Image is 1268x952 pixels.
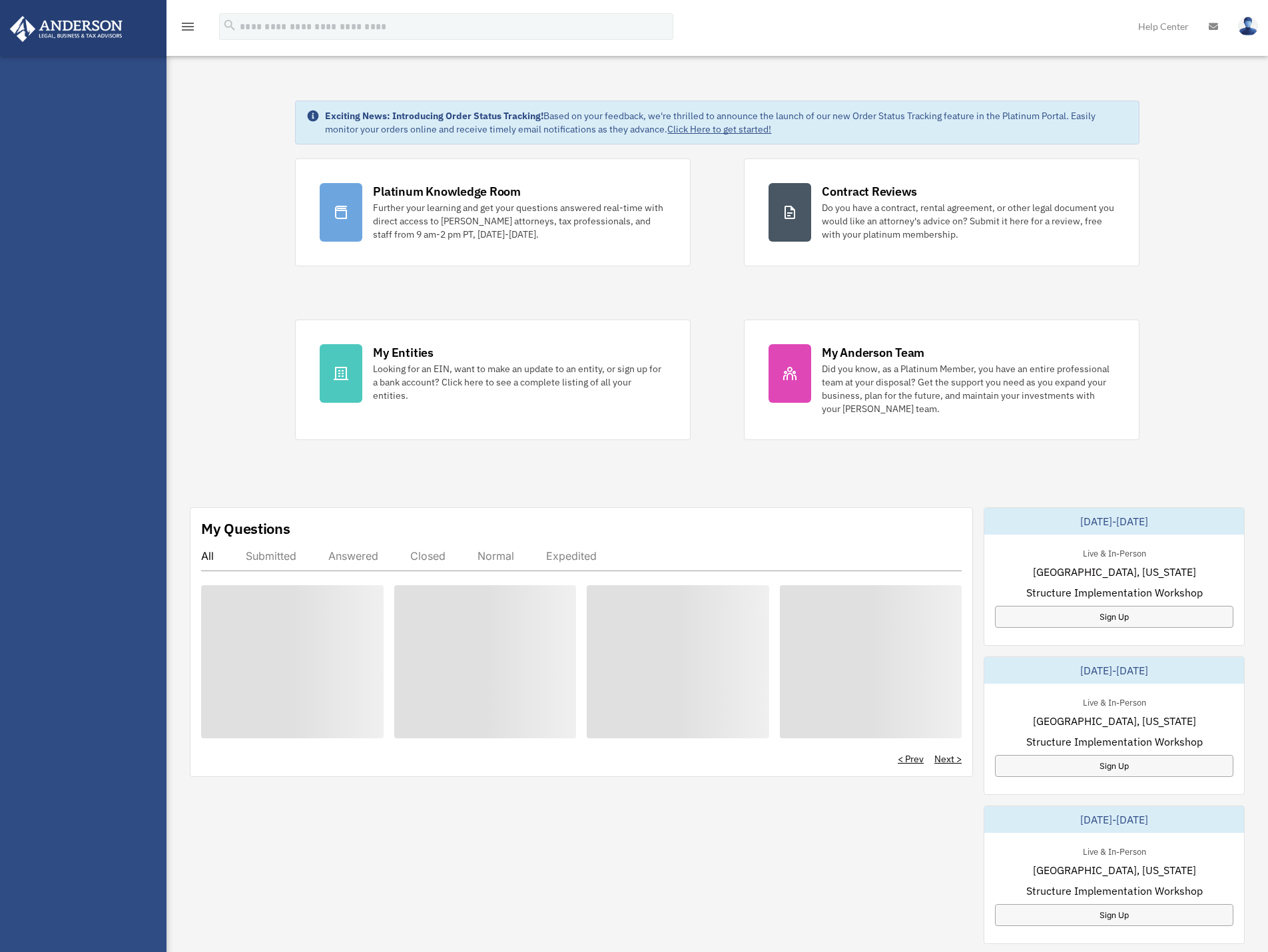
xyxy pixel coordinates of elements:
div: Submitted [246,549,296,563]
div: My Questions [201,519,290,539]
div: My Entities [373,344,433,361]
div: Answered [328,549,378,563]
span: Structure Implementation Workshop [1026,585,1203,600]
div: Contract Reviews [822,183,917,200]
img: Anderson Advisors Platinum Portal [6,16,127,42]
div: [DATE]-[DATE] [984,806,1244,833]
a: Sign Up [995,904,1233,926]
span: Structure Implementation Workshop [1026,734,1203,750]
strong: Exciting News: Introducing Order Status Tracking! [325,110,543,122]
a: Next > [934,752,962,766]
div: Live & In-Person [1072,545,1157,559]
div: Looking for an EIN, want to make an update to an entity, or sign up for a bank account? Click her... [373,362,666,402]
span: Structure Implementation Workshop [1026,883,1203,899]
a: Sign Up [995,755,1233,777]
div: Normal [477,549,514,563]
div: My Anderson Team [822,344,924,361]
div: [DATE]-[DATE] [984,657,1244,684]
i: search [222,18,237,33]
i: menu [180,19,196,35]
div: Did you know, as a Platinum Member, you have an entire professional team at your disposal? Get th... [822,362,1115,415]
a: Platinum Knowledge Room Further your learning and get your questions answered real-time with dire... [295,158,691,266]
a: Contract Reviews Do you have a contract, rental agreement, or other legal document you would like... [744,158,1139,266]
img: User Pic [1238,17,1258,36]
a: My Entities Looking for an EIN, want to make an update to an entity, or sign up for a bank accoun... [295,320,691,440]
a: menu [180,23,196,35]
span: [GEOGRAPHIC_DATA], [US_STATE] [1033,713,1196,729]
div: Closed [410,549,446,563]
div: Expedited [546,549,597,563]
div: [DATE]-[DATE] [984,508,1244,535]
a: My Anderson Team Did you know, as a Platinum Member, you have an entire professional team at your... [744,320,1139,440]
div: Live & In-Person [1072,843,1157,857]
div: Platinum Knowledge Room [373,183,521,200]
div: Live & In-Person [1072,694,1157,708]
div: Do you have a contract, rental agreement, or other legal document you would like an attorney's ad... [822,201,1115,241]
a: Click Here to get started! [667,123,771,135]
div: All [201,549,214,563]
a: Sign Up [995,606,1233,628]
span: [GEOGRAPHIC_DATA], [US_STATE] [1033,564,1196,580]
div: Further your learning and get your questions answered real-time with direct access to [PERSON_NAM... [373,201,666,241]
a: < Prev [898,752,924,766]
div: Based on your feedback, we're thrilled to announce the launch of our new Order Status Tracking fe... [325,109,1127,136]
span: [GEOGRAPHIC_DATA], [US_STATE] [1033,862,1196,878]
